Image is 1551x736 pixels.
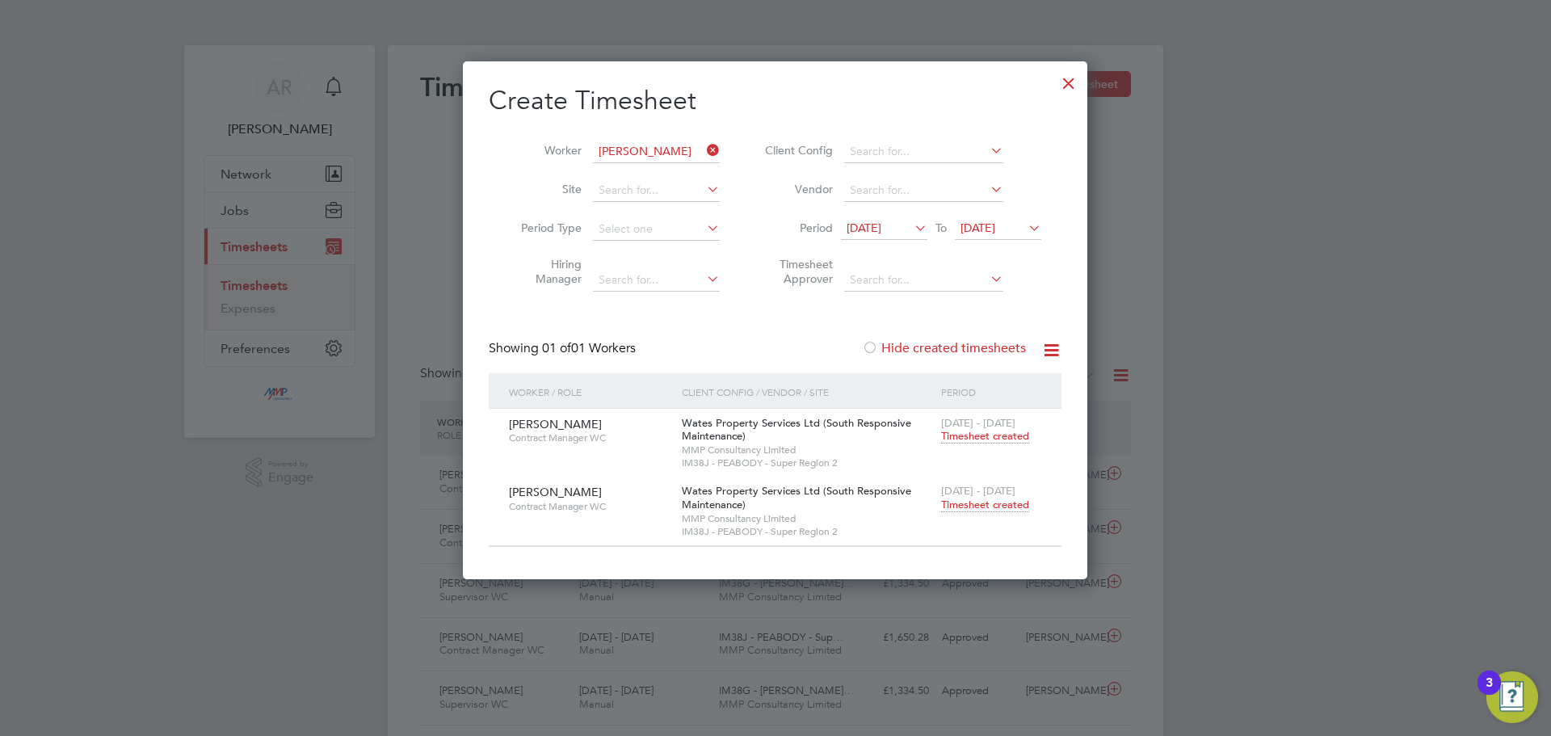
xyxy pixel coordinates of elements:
h2: Create Timesheet [489,84,1061,118]
input: Select one [593,218,720,241]
div: Showing [489,340,639,357]
span: Contract Manager WC [509,500,670,513]
span: MMP Consultancy Limited [682,444,933,456]
label: Period [760,221,833,235]
input: Search for... [593,269,720,292]
span: [DATE] - [DATE] [941,416,1015,430]
span: [DATE] [847,221,881,235]
label: Timesheet Approver [760,257,833,286]
span: [PERSON_NAME] [509,485,602,499]
button: Open Resource Center, 3 new notifications [1486,671,1538,723]
span: MMP Consultancy Limited [682,512,933,525]
input: Search for... [844,269,1003,292]
div: 3 [1486,683,1493,704]
div: Client Config / Vendor / Site [678,373,937,410]
input: Search for... [593,141,720,163]
span: Wates Property Services Ltd (South Responsive Maintenance) [682,416,911,444]
input: Search for... [844,179,1003,202]
label: Hide created timesheets [862,340,1026,356]
span: IM38J - PEABODY - Super Region 2 [682,525,933,538]
input: Search for... [844,141,1003,163]
label: Vendor [760,182,833,196]
span: To [931,217,952,238]
label: Worker [509,143,582,158]
span: Timesheet created [941,498,1029,512]
span: 01 of [542,340,571,356]
span: Wates Property Services Ltd (South Responsive Maintenance) [682,484,911,511]
label: Period Type [509,221,582,235]
span: IM38J - PEABODY - Super Region 2 [682,456,933,469]
span: Timesheet created [941,429,1029,444]
span: [DATE] - [DATE] [941,484,1015,498]
span: 01 Workers [542,340,636,356]
label: Site [509,182,582,196]
span: [DATE] [960,221,995,235]
input: Search for... [593,179,720,202]
span: Contract Manager WC [509,431,670,444]
label: Client Config [760,143,833,158]
span: [PERSON_NAME] [509,417,602,431]
div: Worker / Role [505,373,678,410]
div: Period [937,373,1045,410]
label: Hiring Manager [509,257,582,286]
